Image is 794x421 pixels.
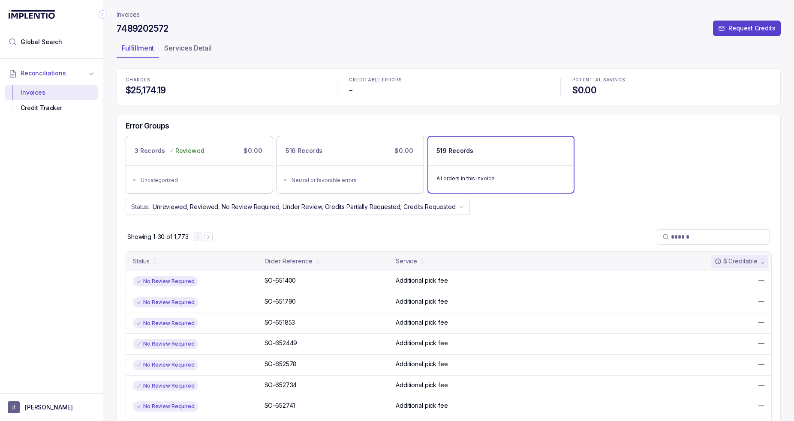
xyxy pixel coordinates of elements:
[133,257,150,266] div: Status
[758,297,764,306] p: —
[117,41,159,58] li: Tab Fulfillment
[265,339,298,347] p: SO-652449
[117,10,140,19] a: Invoices
[164,43,212,53] p: Services Detail
[758,339,764,347] p: —
[265,401,295,410] p: SO-652741
[396,339,448,347] p: Additional pick fee
[349,78,548,83] p: CREDITABLE ERRORS
[133,339,198,349] div: No Review Required
[126,199,470,215] button: Status:Unreviewed, Reviewed, No Review Required, Under Review, Credits Partially Requested, Credi...
[127,233,189,241] div: Remaining page entries
[117,10,140,19] nav: breadcrumb
[21,69,66,78] span: Reconciliations
[396,318,448,327] p: Additional pick fee
[396,360,448,368] p: Additional pick fee
[133,401,198,412] div: No Review Required
[436,146,473,155] p: 519 Records
[175,146,205,155] p: Reviewed
[286,146,322,155] p: 516 Records
[728,24,776,33] p: Request Credits
[117,23,168,35] h4: 7489202572
[21,38,62,46] span: Global Search
[758,318,764,327] p: —
[758,276,764,285] p: —
[204,233,213,241] button: Next Page
[349,84,548,96] h4: -
[133,360,198,370] div: No Review Required
[758,401,764,410] p: —
[396,257,417,266] div: Service
[122,43,154,53] p: Fulfillment
[8,401,20,413] span: User initials
[141,176,263,185] div: Uncategorized
[12,85,91,100] div: Invoices
[127,233,189,241] p: Showing 1-30 of 1,773
[126,84,325,96] h4: $25,174.19
[133,381,198,391] div: No Review Required
[715,257,758,266] div: $ Creditable
[265,297,296,306] p: SO-651790
[133,318,198,328] div: No Review Required
[126,121,169,131] h5: Error Groups
[436,174,566,183] p: All orders in this invoice
[572,78,772,83] p: POTENTIAL SAVINGS
[265,360,297,368] p: SO-652578
[131,203,149,211] p: Status:
[159,41,217,58] li: Tab Services Detail
[135,146,165,155] p: 3 Records
[396,401,448,410] p: Additional pick fee
[133,276,198,287] div: No Review Required
[5,83,98,118] div: Reconciliations
[396,297,448,306] p: Additional pick fee
[153,203,456,211] p: Unreviewed, Reviewed, No Review Required, Under Review, Credits Partially Requested, Credits Requ...
[758,381,764,389] p: —
[713,21,781,36] button: Request Credits
[12,100,91,116] div: Credit Tracker
[25,403,73,412] p: [PERSON_NAME]
[396,276,448,285] p: Additional pick fee
[98,9,108,20] div: Collapse Icon
[396,381,448,389] p: Additional pick fee
[5,64,98,83] button: Reconciliations
[265,257,313,266] div: Order Reference
[572,84,772,96] h4: $0.00
[265,318,295,327] p: SO-651853
[133,297,198,308] div: No Review Required
[758,360,764,368] p: —
[8,401,95,413] button: User initials[PERSON_NAME]
[292,176,414,185] div: Neutral or favorable errors
[126,78,325,83] p: CHARGES
[242,145,264,157] p: $0.00
[265,381,297,389] p: SO-652734
[265,276,296,285] p: SO-651400
[393,145,415,157] p: $0.00
[117,41,781,58] ul: Tab Group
